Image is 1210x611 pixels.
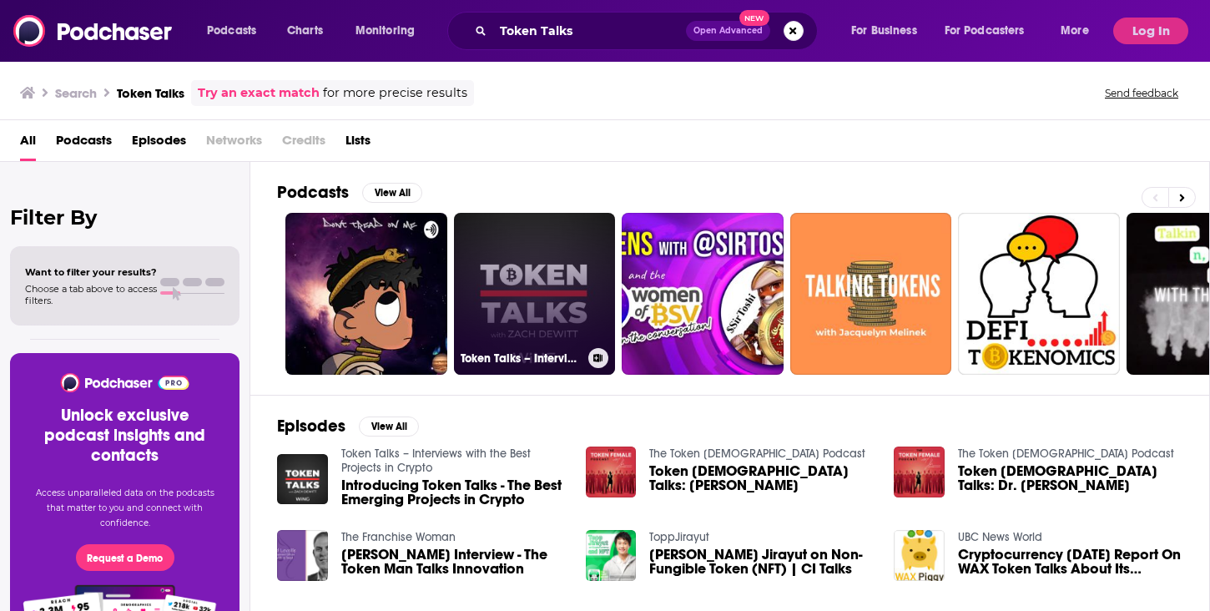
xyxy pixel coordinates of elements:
[345,127,371,161] a: Lists
[1061,19,1089,43] span: More
[463,12,834,50] div: Search podcasts, credits, & more...
[25,283,157,306] span: Choose a tab above to access filters.
[117,85,184,101] h3: Token Talks
[277,416,419,437] a: EpisodesView All
[649,530,709,544] a: ToppJirayut
[282,127,325,161] span: Credits
[839,18,938,44] button: open menu
[586,447,637,497] img: Token Female Talks: Sarah Strong
[277,530,328,581] img: Richard Leveille Interview - The Token Man Talks Innovation
[493,18,686,44] input: Search podcasts, credits, & more...
[56,127,112,161] a: Podcasts
[287,19,323,43] span: Charts
[958,548,1182,576] span: Cryptocurrency [DATE] Report On WAX Token Talks About Its Expansion With NFT
[958,464,1182,492] a: Token Female Talks: Dr. Doris Day
[198,83,320,103] a: Try an exact match
[649,548,874,576] span: [PERSON_NAME] Jirayut on Non-Fungible Token (NFT) | CI Talks
[132,127,186,161] a: Episodes
[739,10,769,26] span: New
[341,478,566,507] a: Introducing Token Talks - The Best Emerging Projects in Crypto
[277,416,345,437] h2: Episodes
[277,454,328,505] img: Introducing Token Talks - The Best Emerging Projects in Crypto
[1049,18,1110,44] button: open menu
[55,85,97,101] h3: Search
[649,548,874,576] a: Topp Jirayut on Non-Fungible Token (NFT) | CI Talks
[649,447,865,461] a: The Token Female Podcast
[30,406,219,466] h3: Unlock exclusive podcast insights and contacts
[686,21,770,41] button: Open AdvancedNew
[958,464,1182,492] span: Token [DEMOGRAPHIC_DATA] Talks: Dr. [PERSON_NAME]
[30,486,219,531] p: Access unparalleled data on the podcasts that matter to you and connect with confidence.
[344,18,436,44] button: open menu
[362,183,422,203] button: View All
[958,548,1182,576] a: Cryptocurrency Dec 2021 Report On WAX Token Talks About Its Expansion With NFT
[894,447,945,497] img: Token Female Talks: Dr. Doris Day
[276,18,333,44] a: Charts
[341,447,531,475] a: Token Talks – Interviews with the Best Projects in Crypto
[76,544,174,571] button: Request a Demo
[341,530,456,544] a: The Franchise Woman
[461,351,582,366] h3: Token Talks – Interviews with the Best Projects in Crypto
[277,182,349,203] h2: Podcasts
[1113,18,1188,44] button: Log In
[59,373,190,392] img: Podchaser - Follow, Share and Rate Podcasts
[323,83,467,103] span: for more precise results
[355,19,415,43] span: Monitoring
[195,18,278,44] button: open menu
[277,182,422,203] a: PodcastsView All
[649,464,874,492] span: Token [DEMOGRAPHIC_DATA] Talks: [PERSON_NAME]
[586,530,637,581] img: Topp Jirayut on Non-Fungible Token (NFT) | CI Talks
[934,18,1049,44] button: open menu
[20,127,36,161] a: All
[958,447,1174,461] a: The Token Female Podcast
[894,530,945,581] img: Cryptocurrency Dec 2021 Report On WAX Token Talks About Its Expansion With NFT
[958,530,1042,544] a: UBC News World
[945,19,1025,43] span: For Podcasters
[10,205,239,230] h2: Filter By
[341,548,566,576] a: Richard Leveille Interview - The Token Man Talks Innovation
[206,127,262,161] span: Networks
[13,15,174,47] img: Podchaser - Follow, Share and Rate Podcasts
[1100,86,1183,100] button: Send feedback
[341,548,566,576] span: [PERSON_NAME] Interview - The Token Man Talks Innovation
[693,27,763,35] span: Open Advanced
[207,19,256,43] span: Podcasts
[25,266,157,278] span: Want to filter your results?
[454,213,616,375] a: Token Talks – Interviews with the Best Projects in Crypto
[851,19,917,43] span: For Business
[359,417,419,437] button: View All
[649,464,874,492] a: Token Female Talks: Sarah Strong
